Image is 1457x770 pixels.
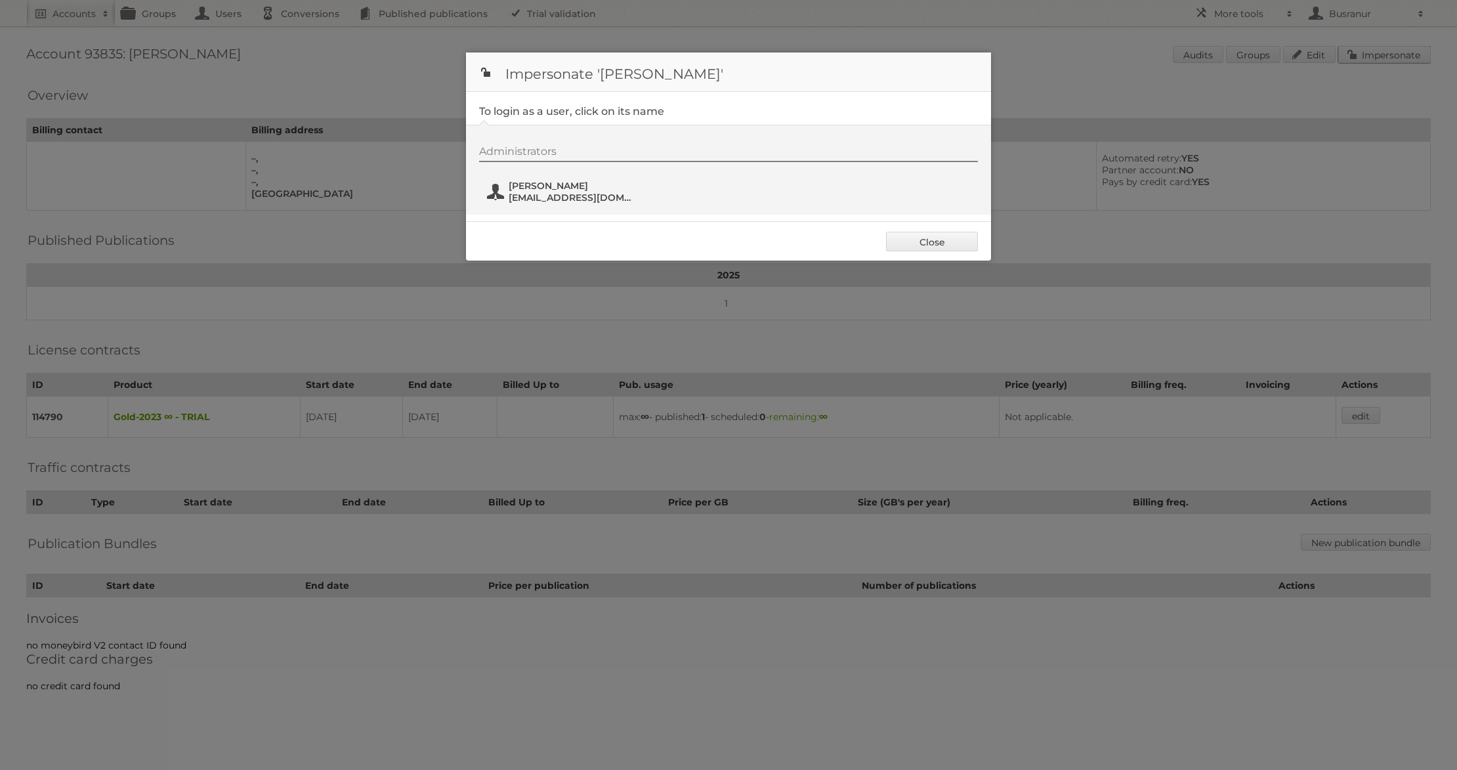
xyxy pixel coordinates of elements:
[509,180,636,192] span: [PERSON_NAME]
[479,145,978,162] div: Administrators
[886,232,978,251] a: Close
[466,53,991,92] h1: Impersonate '[PERSON_NAME]'
[509,192,636,203] span: [EMAIL_ADDRESS][DOMAIN_NAME]
[486,179,640,205] button: [PERSON_NAME] [EMAIL_ADDRESS][DOMAIN_NAME]
[479,105,664,118] legend: To login as a user, click on its name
